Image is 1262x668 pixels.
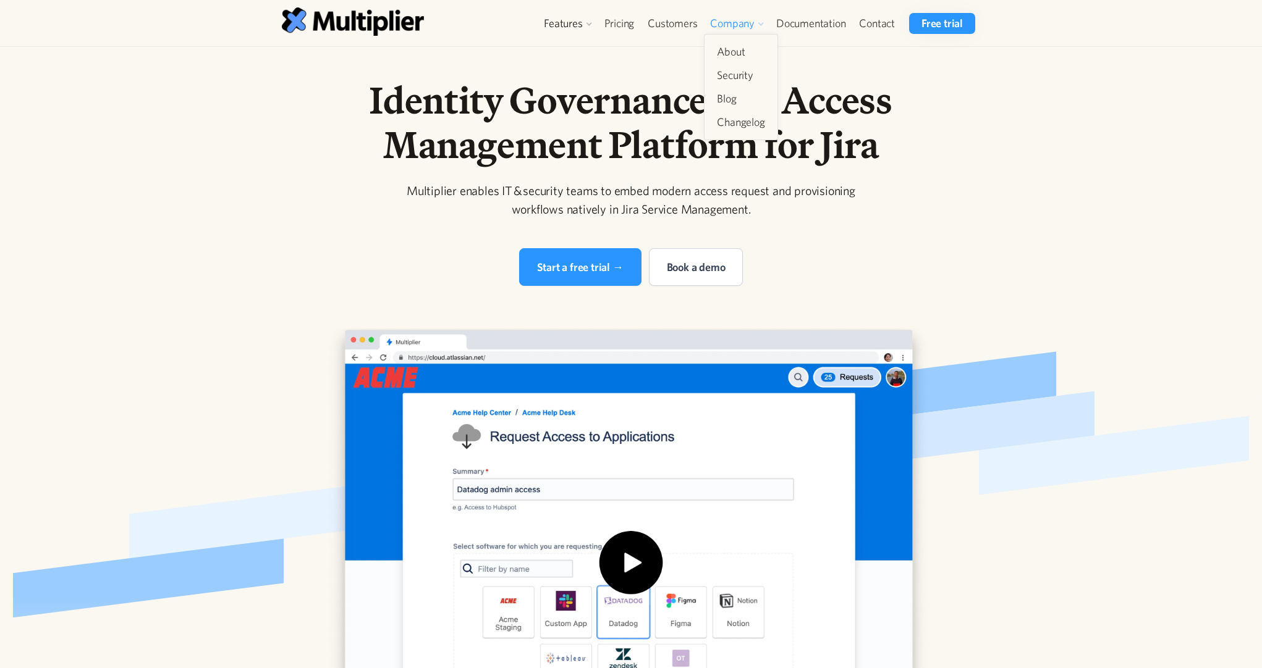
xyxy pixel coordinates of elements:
[712,88,769,110] a: Blog
[394,182,868,219] div: Multiplier enables IT & security teams to embed modern access request and provisioning workflows ...
[598,13,642,34] a: Pricing
[710,16,755,31] div: Company
[537,259,624,275] div: Start a free trial →
[712,111,769,133] a: Changelog
[704,13,769,34] div: Company
[712,64,769,86] a: Security
[641,13,704,34] a: Customers
[704,34,777,140] nav: Company
[712,41,769,63] a: About
[519,248,642,286] a: Start a free trial →
[769,13,852,34] a: Documentation
[538,13,597,34] div: Features
[649,248,743,286] a: Book a demo
[544,16,582,31] div: Features
[315,78,947,167] h1: Identity Governance and Access Management Platform for Jira
[909,13,975,34] a: Free trial
[667,259,726,275] div: Book a demo
[591,531,671,610] img: Play icon
[852,13,902,34] a: Contact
